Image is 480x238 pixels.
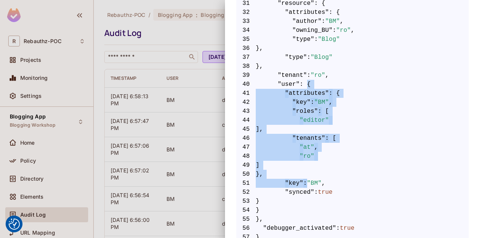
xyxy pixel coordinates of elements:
span: "at" [300,143,314,152]
span: true [318,188,333,197]
span: 32 [236,8,256,17]
span: 47 [236,143,256,152]
span: 34 [236,26,256,35]
span: "Blog" [318,35,340,44]
span: : [322,17,325,26]
span: ], [236,125,469,134]
span: "editor" [300,116,329,125]
span: "attributes" [285,89,329,98]
span: , [351,26,355,35]
span: 43 [236,107,256,116]
span: 56 [236,224,256,233]
span: , [314,143,318,152]
span: 36 [236,44,256,53]
span: 45 [236,125,256,134]
span: }, [236,215,469,224]
span: "key" [285,179,303,188]
span: } [236,197,469,206]
span: "BM" [325,17,340,26]
span: "Blog" [310,53,333,62]
button: Consent Preferences [9,219,20,230]
span: "ro" [336,26,351,35]
span: , [325,71,329,80]
span: "debugger_activated" [263,224,336,233]
span: , [322,179,325,188]
span: "type" [285,53,307,62]
span: true [340,224,354,233]
span: : [307,71,311,80]
span: 38 [236,62,256,71]
span: 44 [236,116,256,125]
span: : [333,26,336,35]
span: : { [329,89,340,98]
span: "key" [292,98,311,107]
span: : [310,98,314,107]
span: "ro" [300,152,314,161]
span: ] [236,161,469,170]
span: 33 [236,17,256,26]
span: "BM" [314,98,329,107]
span: "tenant" [278,71,307,80]
span: : [314,188,318,197]
span: : [336,224,340,233]
span: "roles" [292,107,318,116]
span: : { [300,80,310,89]
span: , [329,98,333,107]
span: 42 [236,98,256,107]
span: 46 [236,134,256,143]
span: : [ [318,107,329,116]
span: 48 [236,152,256,161]
span: "synced" [285,188,314,197]
span: 52 [236,188,256,197]
span: "owning_BU" [292,26,333,35]
span: 39 [236,71,256,80]
span: : [ [325,134,336,143]
span: : { [329,8,340,17]
span: 54 [236,206,256,215]
span: }, [236,44,469,53]
span: 40 [236,80,256,89]
span: 50 [236,170,256,179]
span: }, [236,170,469,179]
span: , [340,17,343,26]
span: "BM" [307,179,322,188]
span: "user" [278,80,300,89]
span: 55 [236,215,256,224]
span: }, [236,62,469,71]
span: 41 [236,89,256,98]
span: "tenants" [292,134,325,143]
span: "author" [292,17,322,26]
span: "ro" [310,71,325,80]
span: 37 [236,53,256,62]
span: 51 [236,179,256,188]
span: 49 [236,161,256,170]
span: "attributes" [285,8,329,17]
span: 53 [236,197,256,206]
span: : [307,53,311,62]
span: : [314,35,318,44]
span: "type" [292,35,315,44]
span: } [236,206,469,215]
img: Revisit consent button [9,219,20,230]
span: 35 [236,35,256,44]
span: : [303,179,307,188]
